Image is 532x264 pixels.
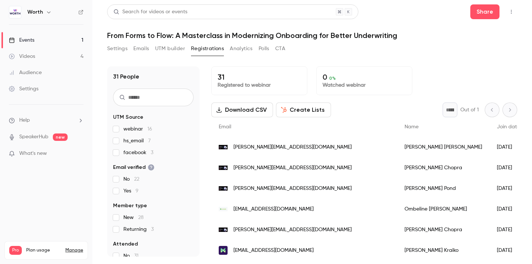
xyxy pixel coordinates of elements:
[65,247,83,253] a: Manage
[123,137,151,145] span: hs_email
[233,185,352,192] span: [PERSON_NAME][EMAIL_ADDRESS][DOMAIN_NAME]
[329,76,336,81] span: 0 %
[27,8,43,16] h6: Worth
[233,226,352,234] span: [PERSON_NAME][EMAIL_ADDRESS][DOMAIN_NAME]
[113,164,154,171] span: Email verified
[490,219,527,240] div: [DATE]
[397,199,490,219] div: Ombeline [PERSON_NAME]
[323,73,406,81] p: 0
[397,137,490,157] div: [PERSON_NAME] [PERSON_NAME]
[218,73,301,81] p: 31
[497,124,520,129] span: Join date
[218,81,301,89] p: Registered to webinar
[123,149,153,156] span: facebook
[155,43,185,55] button: UTM builder
[136,188,139,194] span: 9
[276,103,331,117] button: Create Lists
[9,246,22,255] span: Pro
[26,247,61,253] span: Plan usage
[107,31,517,40] h1: From Forms to Flow: A Masterclass in Modernizing Onboarding for Better Underwriting
[275,43,285,55] button: CTA
[219,166,228,170] img: joinworth.com
[123,252,139,260] span: No
[490,137,527,157] div: [DATE]
[323,81,406,89] p: Watched webinar
[460,106,479,114] p: Out of 1
[133,43,149,55] button: Emails
[219,246,228,255] img: nmi.com
[123,187,139,195] span: Yes
[219,186,228,191] img: joinworth.com
[147,126,152,132] span: 16
[9,85,38,93] div: Settings
[219,207,228,211] img: nerdwallet.com
[123,226,154,233] span: Returning
[397,157,490,178] div: [PERSON_NAME] Chopra
[19,117,30,124] span: Help
[9,37,34,44] div: Events
[151,150,153,155] span: 3
[219,124,231,129] span: Email
[9,69,42,76] div: Audience
[490,240,527,261] div: [DATE]
[233,205,314,213] span: [EMAIL_ADDRESS][DOMAIN_NAME]
[405,124,419,129] span: Name
[107,43,127,55] button: Settings
[113,202,147,209] span: Member type
[230,43,253,55] button: Analytics
[470,4,499,19] button: Share
[134,253,139,258] span: 31
[19,150,47,157] span: What's new
[490,157,527,178] div: [DATE]
[113,72,139,81] h1: 31 People
[9,6,21,18] img: Worth
[219,227,228,232] img: joinworth.com
[233,143,352,151] span: [PERSON_NAME][EMAIL_ADDRESS][DOMAIN_NAME]
[134,177,139,182] span: 22
[123,176,139,183] span: No
[211,103,273,117] button: Download CSV
[151,227,154,232] span: 3
[9,117,83,124] li: help-dropdown-opener
[219,145,228,150] img: joinworth.com
[233,247,314,254] span: [EMAIL_ADDRESS][DOMAIN_NAME]
[490,199,527,219] div: [DATE]
[113,8,187,16] div: Search for videos or events
[490,178,527,199] div: [DATE]
[113,240,138,248] span: Attended
[138,215,144,220] span: 28
[9,53,35,60] div: Videos
[113,114,143,121] span: UTM Source
[397,178,490,199] div: [PERSON_NAME] Pond
[123,214,144,221] span: New
[259,43,269,55] button: Polls
[19,133,48,141] a: SpeakerHub
[123,125,152,133] span: webinar
[53,133,68,141] span: new
[397,240,490,261] div: [PERSON_NAME] Kraiko
[233,164,352,172] span: [PERSON_NAME][EMAIL_ADDRESS][DOMAIN_NAME]
[148,138,151,143] span: 7
[397,219,490,240] div: [PERSON_NAME] Chopra
[191,43,224,55] button: Registrations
